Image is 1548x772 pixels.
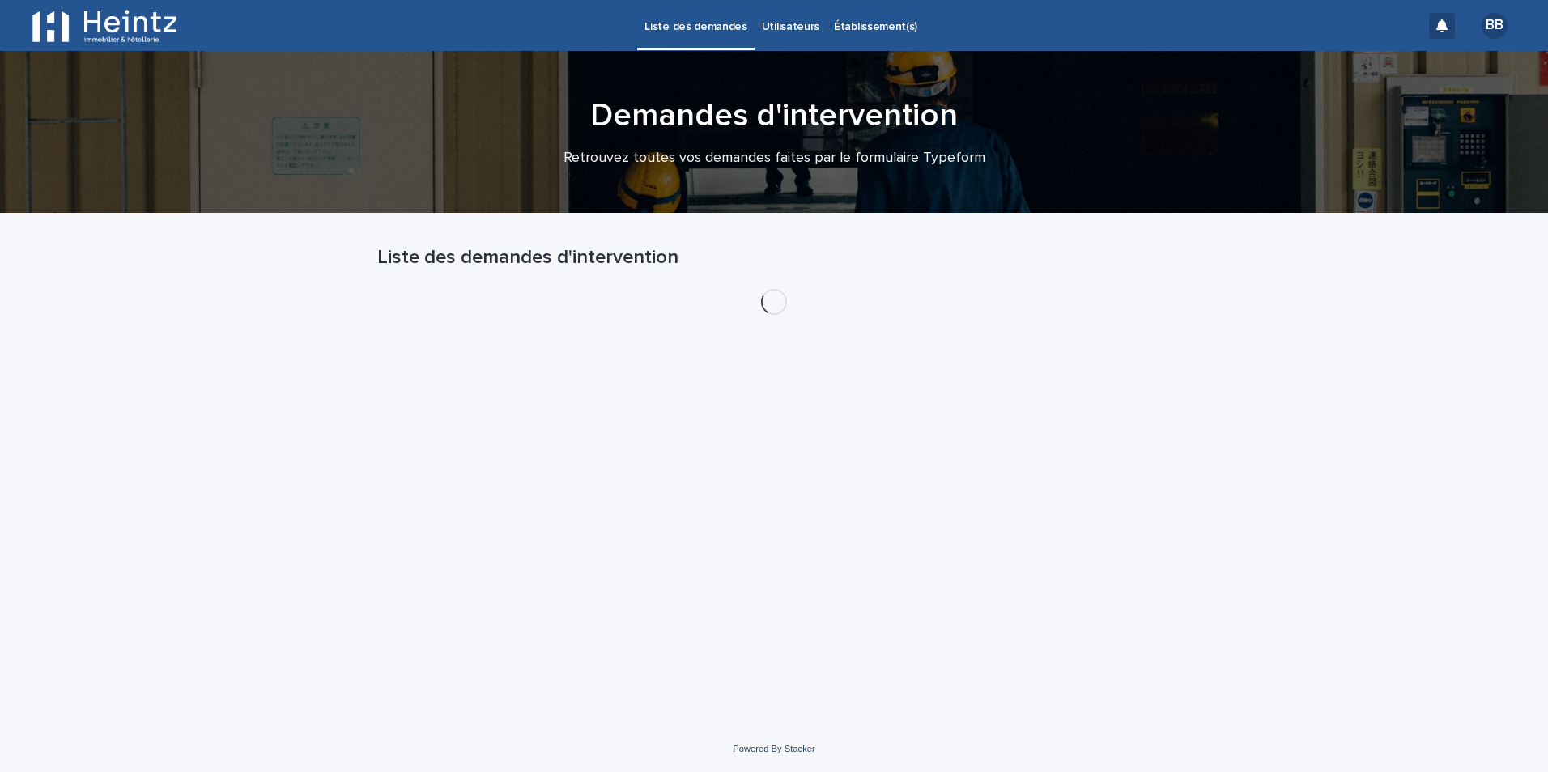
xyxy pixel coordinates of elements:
[450,150,1098,168] p: Retrouvez toutes vos demandes faites par le formulaire Typeform
[733,744,814,753] a: Powered By Stacker
[377,96,1171,135] h1: Demandes d'intervention
[377,246,1171,269] h1: Liste des demandes d'intervention
[32,10,176,42] img: EFlGaIRiOEbp5xoNxufA
[1482,13,1508,39] div: BB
